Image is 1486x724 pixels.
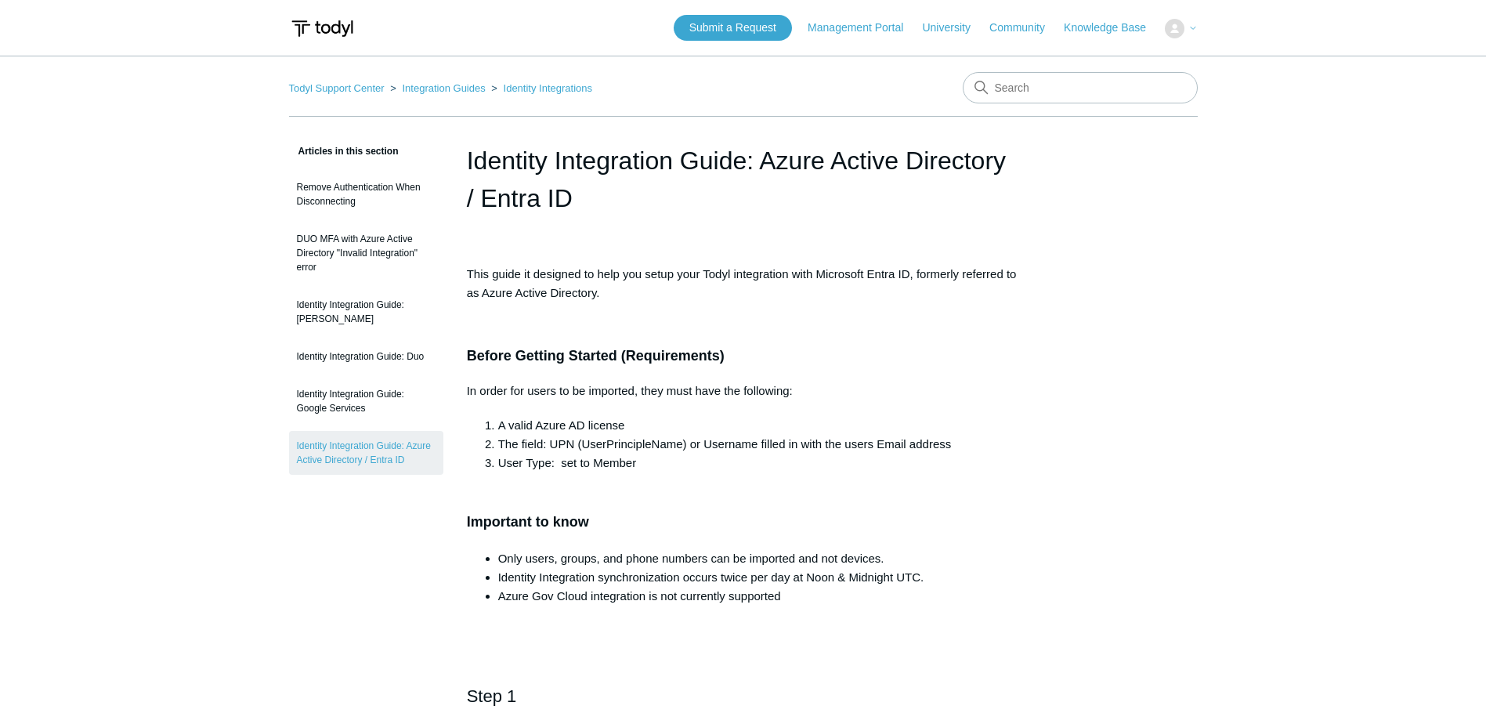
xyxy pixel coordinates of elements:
li: Identity Integration synchronization occurs twice per day at Noon & Midnight UTC. [498,568,1020,587]
a: DUO MFA with Azure Active Directory "Invalid Integration" error [289,224,443,282]
a: Identity Integrations [504,82,592,94]
h3: Important to know [467,488,1020,534]
li: A valid Azure AD license [498,416,1020,435]
h3: Before Getting Started (Requirements) [467,345,1020,367]
li: User Type: set to Member [498,454,1020,472]
a: Management Portal [808,20,919,36]
li: Azure Gov Cloud integration is not currently supported [498,587,1020,606]
a: Knowledge Base [1064,20,1162,36]
a: Remove Authentication When Disconnecting [289,172,443,216]
p: In order for users to be imported, they must have the following: [467,382,1020,400]
a: Community [989,20,1061,36]
a: Identity Integration Guide: [PERSON_NAME] [289,290,443,334]
a: Todyl Support Center [289,82,385,94]
span: Articles in this section [289,146,399,157]
img: Todyl Support Center Help Center home page [289,14,356,43]
p: This guide it designed to help you setup your Todyl integration with Microsoft Entra ID, formerly... [467,265,1020,302]
h1: Identity Integration Guide: Azure Active Directory / Entra ID [467,142,1020,217]
li: Only users, groups, and phone numbers can be imported and not devices. [498,549,1020,568]
li: The field: UPN (UserPrincipleName) or Username filled in with the users Email address [498,435,1020,454]
a: Identity Integration Guide: Google Services [289,379,443,423]
li: Identity Integrations [488,82,592,94]
a: Identity Integration Guide: Duo [289,342,443,371]
input: Search [963,72,1198,103]
li: Integration Guides [387,82,488,94]
a: Submit a Request [674,15,792,41]
a: Integration Guides [402,82,485,94]
li: Todyl Support Center [289,82,388,94]
a: University [922,20,985,36]
a: Identity Integration Guide: Azure Active Directory / Entra ID [289,431,443,475]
